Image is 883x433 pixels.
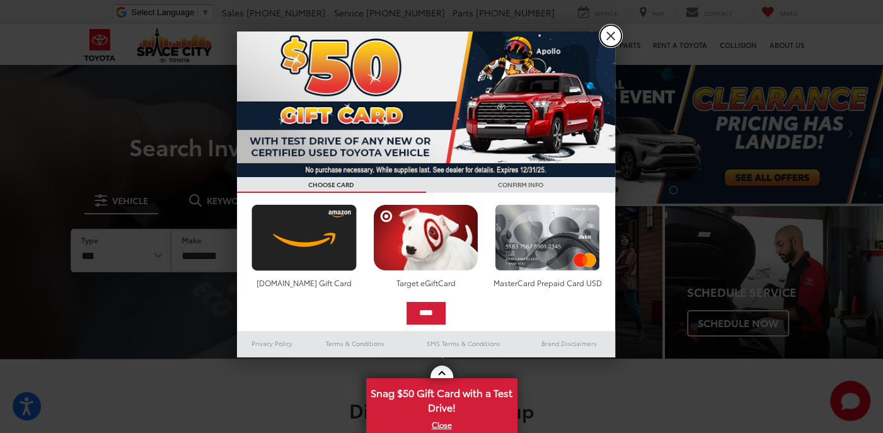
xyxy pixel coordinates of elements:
a: Privacy Policy [237,336,308,351]
img: targetcard.png [370,204,482,271]
img: amazoncard.png [248,204,360,271]
h3: CHOOSE CARD [237,177,426,193]
a: SMS Terms & Conditions [404,336,523,351]
a: Brand Disclaimers [523,336,615,351]
div: [DOMAIN_NAME] Gift Card [248,277,360,288]
img: 53411_top_152338.jpg [237,32,615,177]
a: Terms & Conditions [307,336,403,351]
div: MasterCard Prepaid Card USD [492,277,603,288]
img: mastercard.png [492,204,603,271]
span: Snag $50 Gift Card with a Test Drive! [367,379,516,418]
div: Target eGiftCard [370,277,482,288]
h3: CONFIRM INFO [426,177,615,193]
